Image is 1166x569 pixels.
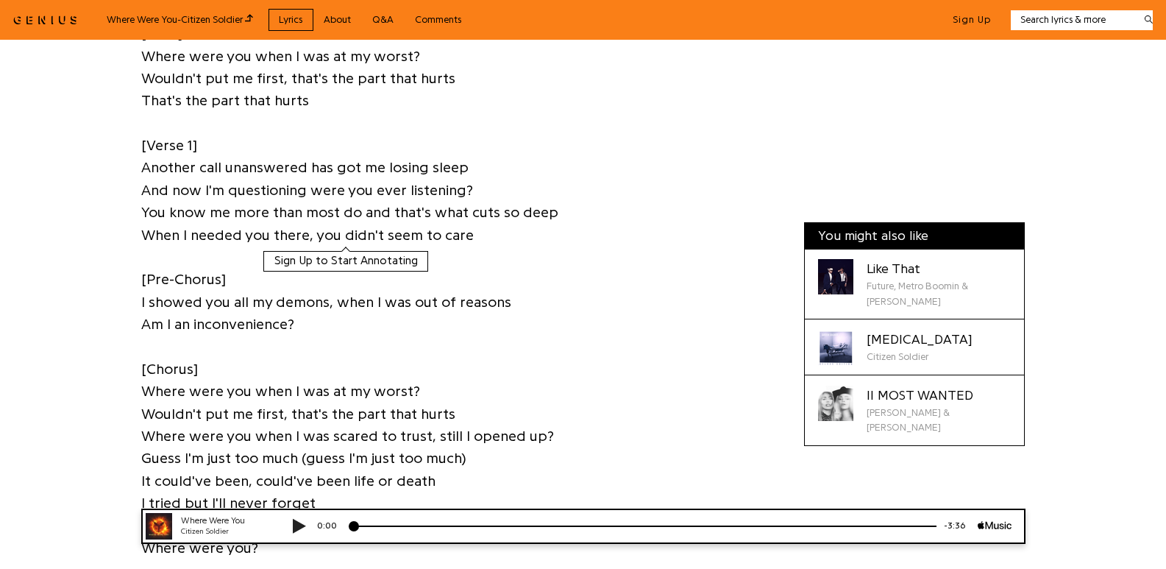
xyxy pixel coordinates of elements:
div: -3:36 [807,11,848,24]
div: Cover art for Like That by Future, Metro Boomin & Kendrick Lamar [818,259,853,294]
button: Sign Up [953,13,991,26]
a: Cover art for Like That by Future, Metro Boomin & Kendrick LamarLike ThatFuture, Metro Boomin & [... [805,250,1024,320]
div: Cover art for Life Sentence by Citizen Soldier [818,330,853,365]
a: About [313,9,362,32]
a: Lyrics [269,9,313,32]
a: Q&A [362,9,405,32]
div: You might also like [805,223,1024,250]
input: Search lyrics & more [1011,13,1135,27]
div: Like That [867,259,1011,279]
a: Cover art for Life Sentence by Citizen Soldier[MEDICAL_DATA]Citizen Soldier [805,319,1024,375]
div: Citizen Soldier [51,18,140,29]
div: Citizen Soldier [867,350,973,364]
div: [MEDICAL_DATA] [867,330,973,350]
div: Cover art for II MOST WANTED by Beyoncé & Miley Cyrus [818,386,853,421]
div: Where Were You [51,6,140,18]
a: Cover art for II MOST WANTED by Beyoncé & Miley CyrusII MOST WANTED[PERSON_NAME] & [PERSON_NAME] [805,375,1024,445]
img: 72x72bb.jpg [16,4,43,31]
div: II MOST WANTED [867,386,1011,406]
div: [PERSON_NAME] & [PERSON_NAME] [867,406,1011,436]
div: Where Were You - Citizen Soldier [107,12,253,28]
div: Future, Metro Boomin & [PERSON_NAME] [867,279,1011,309]
a: Comments [405,9,472,32]
button: Sign Up to Start Annotating [263,251,428,272]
